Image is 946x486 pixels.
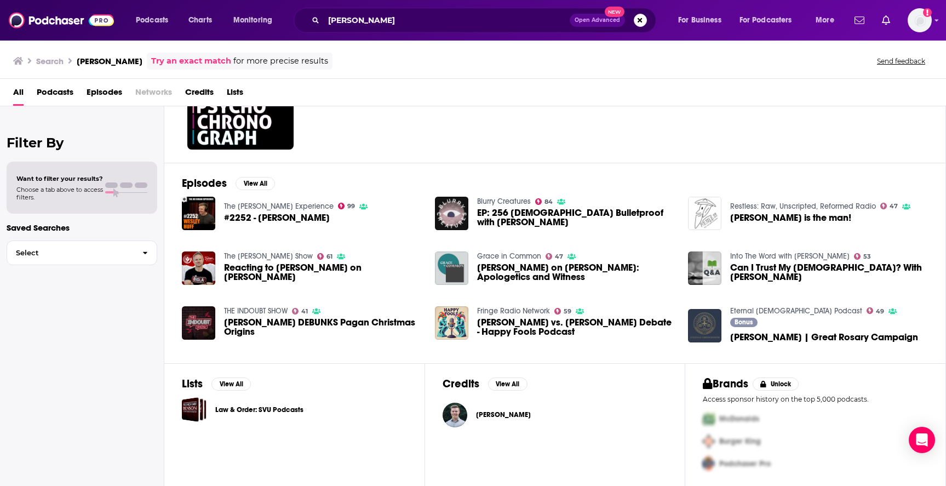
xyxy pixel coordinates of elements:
[867,307,885,314] a: 49
[233,55,328,67] span: for more precise results
[908,8,932,32] span: Logged in as anori
[753,378,799,391] button: Unlock
[477,263,675,282] span: [PERSON_NAME] on [PERSON_NAME]: Apologetics and Witness
[850,11,869,30] a: Show notifications dropdown
[730,333,918,342] a: Wesley Huff | Great Rosary Campaign
[224,213,330,222] a: #2252 - Wesley Huff
[575,18,620,23] span: Open Advanced
[9,10,114,31] a: Podchaser - Follow, Share and Rate Podcasts
[688,251,721,285] a: Can I Trust My Bible? With Wesley Huff
[719,437,761,446] span: Burger King
[224,318,422,336] span: [PERSON_NAME] DEBUNKS Pagan Christmas Origins
[324,12,570,29] input: Search podcasts, credits, & more...
[128,12,182,29] button: open menu
[909,427,935,453] div: Open Intercom Messenger
[182,197,215,230] img: #2252 - Wesley Huff
[698,453,719,475] img: Third Pro Logo
[880,203,898,209] a: 47
[224,306,288,316] a: THE INDOUBT SHOW
[688,197,721,230] img: Wesley Huff is the man!
[477,306,550,316] a: Fringe Radio Network
[338,203,356,209] a: 99
[488,378,528,391] button: View All
[224,213,330,222] span: #2252 - [PERSON_NAME]
[292,308,308,315] a: 41
[735,319,753,325] span: Bonus
[477,318,675,336] span: [PERSON_NAME] vs. [PERSON_NAME] Debate - Happy Fools Podcast
[215,404,303,416] a: Law & Order: SVU Podcasts
[87,83,122,106] a: Episodes
[443,377,479,391] h2: Credits
[730,263,928,282] span: Can I Trust My [DEMOGRAPHIC_DATA]? With [PERSON_NAME]
[7,241,157,265] button: Select
[698,430,719,453] img: Second Pro Logo
[182,397,207,422] a: Law & Order: SVU Podcasts
[854,253,872,260] a: 53
[226,12,286,29] button: open menu
[7,249,134,256] span: Select
[435,251,468,285] img: Wesley Huff on Rogan: Apologetics and Witness
[7,135,157,151] h2: Filter By
[730,213,851,222] a: Wesley Huff is the man!
[570,14,625,27] button: Open AdvancedNew
[301,309,308,314] span: 41
[435,197,468,230] img: EP: 256 Biblically Bulletproof with Wesley Huff
[443,377,528,391] a: CreditsView All
[719,414,759,424] span: McDonalds
[182,176,227,190] h2: Episodes
[703,377,748,391] h2: Brands
[227,83,243,106] a: Lists
[224,263,422,282] a: Reacting to Wesley Huff on Joe Rogan
[182,176,275,190] a: EpisodesView All
[816,13,834,28] span: More
[477,208,675,227] span: EP: 256 [DEMOGRAPHIC_DATA] Bulletproof with [PERSON_NAME]
[477,208,675,227] a: EP: 256 Biblically Bulletproof with Wesley Huff
[317,253,333,260] a: 61
[730,202,876,211] a: Restless: Raw, Unscripted, Reformed Radio
[678,13,721,28] span: For Business
[670,12,735,29] button: open menu
[182,377,203,391] h2: Lists
[224,202,334,211] a: The Joe Rogan Experience
[304,8,667,33] div: Search podcasts, credits, & more...
[605,7,624,17] span: New
[224,318,422,336] a: Wesley Huff DEBUNKS Pagan Christmas Origins
[443,403,467,427] img: Wesley Huff
[476,410,531,419] span: [PERSON_NAME]
[477,197,531,206] a: Blurry Creatures
[908,8,932,32] button: Show profile menu
[326,254,332,259] span: 61
[730,263,928,282] a: Can I Trust My Bible? With Wesley Huff
[730,213,851,222] span: [PERSON_NAME] is the man!
[182,251,215,285] img: Reacting to Wesley Huff on Joe Rogan
[878,11,895,30] a: Show notifications dropdown
[703,395,928,403] p: Access sponsor history on the top 5,000 podcasts.
[36,56,64,66] h3: Search
[874,56,928,66] button: Send feedback
[719,459,771,468] span: Podchaser Pro
[688,309,721,342] img: Wesley Huff | Great Rosary Campaign
[182,306,215,340] img: Wesley Huff DEBUNKS Pagan Christmas Origins
[185,83,214,106] span: Credits
[224,251,313,261] a: The Sean McDowell Show
[730,306,862,316] a: Eternal Christendom Podcast
[7,222,157,233] p: Saved Searches
[863,254,871,259] span: 53
[923,8,932,17] svg: Add a profile image
[211,378,251,391] button: View All
[13,83,24,106] a: All
[443,397,668,432] button: Wesley HuffWesley Huff
[435,306,468,340] img: Billy Carson vs. Wesley Huff Debate - Happy Fools Podcast
[876,309,884,314] span: 49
